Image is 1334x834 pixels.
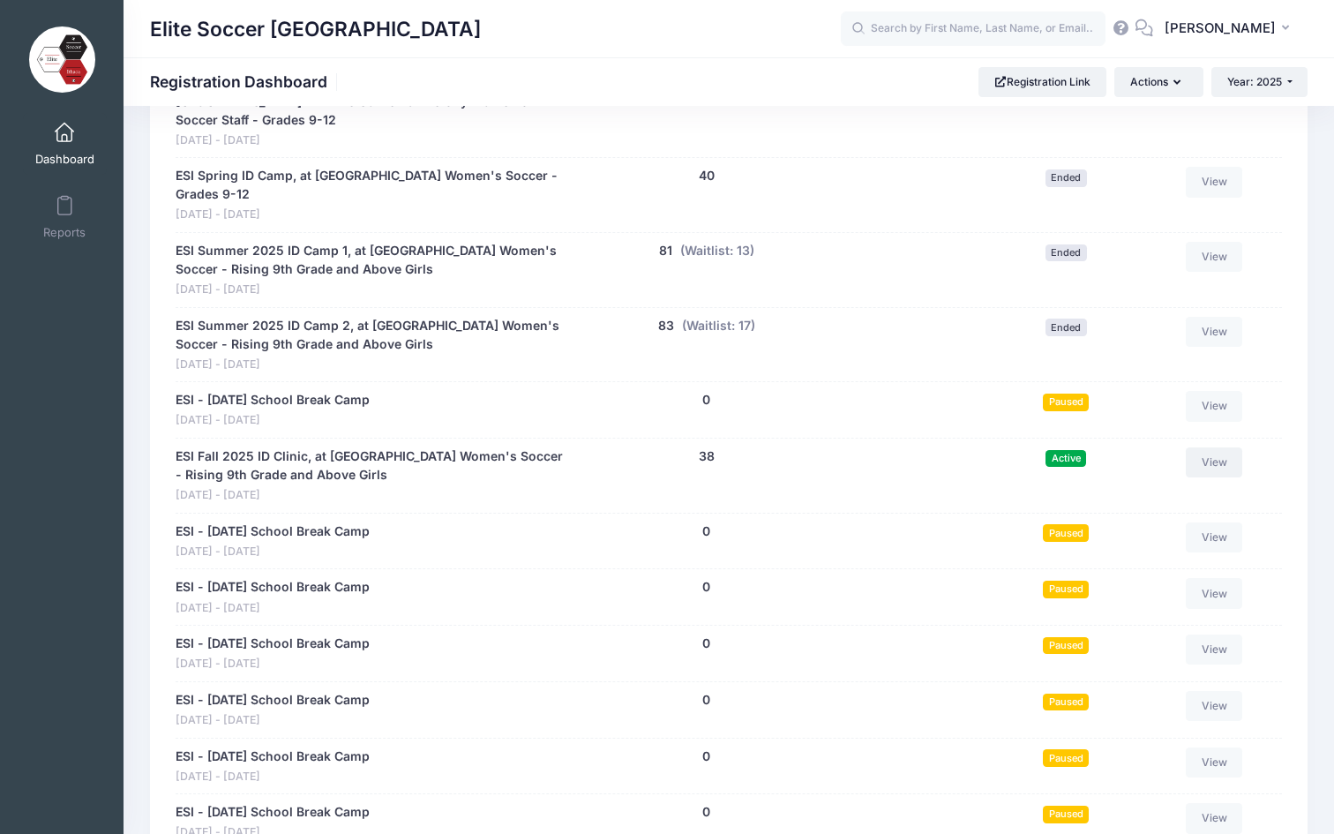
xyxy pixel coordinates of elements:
[29,26,95,93] img: Elite Soccer Ithaca
[176,769,370,785] span: [DATE] - [DATE]
[1043,394,1089,410] span: Paused
[702,748,710,766] button: 0
[1043,637,1089,654] span: Paused
[1043,524,1089,541] span: Paused
[1186,578,1242,608] a: View
[176,207,566,223] span: [DATE] - [DATE]
[1045,244,1087,261] span: Ended
[176,167,566,204] a: ESI Spring ID Camp, at [GEOGRAPHIC_DATA] Women's Soccer - Grades 9-12
[680,242,754,260] button: (Waitlist: 13)
[659,242,672,260] button: 81
[150,72,342,91] h1: Registration Dashboard
[176,656,370,672] span: [DATE] - [DATE]
[841,11,1105,47] input: Search by First Name, Last Name, or Email...
[1227,75,1282,88] span: Year: 2025
[176,544,370,560] span: [DATE] - [DATE]
[1043,806,1089,823] span: Paused
[1186,748,1242,778] a: View
[176,522,370,541] a: ESI - [DATE] School Break Camp
[176,578,370,597] a: ESI - [DATE] School Break Camp
[1043,749,1089,766] span: Paused
[176,317,566,354] a: ESI Summer 2025 ID Camp 2, at [GEOGRAPHIC_DATA] Women's Soccer - Rising 9th Grade and Above Girls
[1114,67,1203,97] button: Actions
[35,152,94,167] span: Dashboard
[176,487,566,504] span: [DATE] - [DATE]
[150,9,481,49] h1: Elite Soccer [GEOGRAPHIC_DATA]
[1186,317,1242,347] a: View
[1045,450,1086,467] span: Active
[176,132,566,149] span: [DATE] - [DATE]
[176,803,370,822] a: ESI - [DATE] School Break Camp
[658,317,674,335] button: 83
[1186,803,1242,833] a: View
[1186,635,1242,665] a: View
[1153,9,1308,49] button: [PERSON_NAME]
[176,242,566,279] a: ESI Summer 2025 ID Camp 1, at [GEOGRAPHIC_DATA] Women's Soccer - Rising 9th Grade and Above Girls
[1043,694,1089,710] span: Paused
[176,712,370,729] span: [DATE] - [DATE]
[176,391,370,409] a: ESI - [DATE] School Break Camp
[1186,391,1242,421] a: View
[23,113,107,175] a: Dashboard
[702,635,710,653] button: 0
[702,391,710,409] button: 0
[1045,169,1087,186] span: Ended
[23,186,107,248] a: Reports
[1211,67,1308,97] button: Year: 2025
[176,691,370,710] a: ESI - [DATE] School Break Camp
[176,600,370,617] span: [DATE] - [DATE]
[176,447,566,485] a: ESI Fall 2025 ID Clinic, at [GEOGRAPHIC_DATA] Women's Soccer - Rising 9th Grade and Above Girls
[1186,242,1242,272] a: View
[699,167,715,185] button: 40
[702,803,710,822] button: 0
[1186,691,1242,721] a: View
[702,522,710,541] button: 0
[1043,581,1089,597] span: Paused
[1186,522,1242,552] a: View
[978,67,1106,97] a: Registration Link
[1045,319,1087,335] span: Ended
[1186,447,1242,477] a: View
[702,578,710,597] button: 0
[176,635,370,653] a: ESI - [DATE] School Break Camp
[1165,19,1276,38] span: [PERSON_NAME]
[176,282,566,298] span: [DATE] - [DATE]
[1186,167,1242,197] a: View
[43,225,86,240] span: Reports
[702,691,710,710] button: 0
[699,447,715,466] button: 38
[176,357,566,373] span: [DATE] - [DATE]
[176,748,370,766] a: ESI - [DATE] School Break Camp
[176,412,370,429] span: [DATE] - [DATE]
[682,317,755,335] button: (Waitlist: 17)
